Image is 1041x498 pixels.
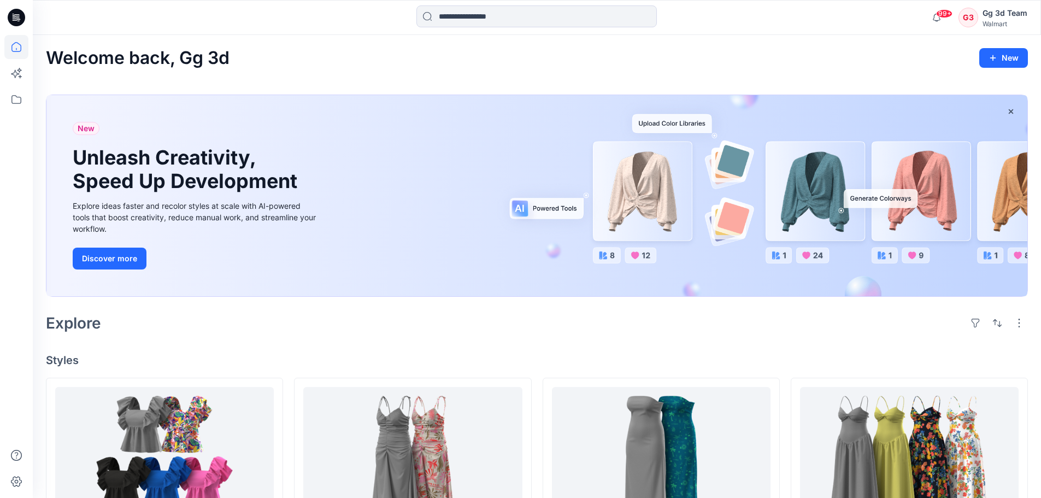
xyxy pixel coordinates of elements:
[958,8,978,27] div: G3
[46,314,101,332] h2: Explore
[936,9,952,18] span: 99+
[73,200,319,235] div: Explore ideas faster and recolor styles at scale with AI-powered tools that boost creativity, red...
[73,146,302,193] h1: Unleash Creativity, Speed Up Development
[78,122,95,135] span: New
[73,248,146,269] button: Discover more
[983,7,1027,20] div: Gg 3d Team
[979,48,1028,68] button: New
[73,248,319,269] a: Discover more
[983,20,1027,28] div: Walmart
[46,354,1028,367] h4: Styles
[46,48,230,68] h2: Welcome back, Gg 3d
